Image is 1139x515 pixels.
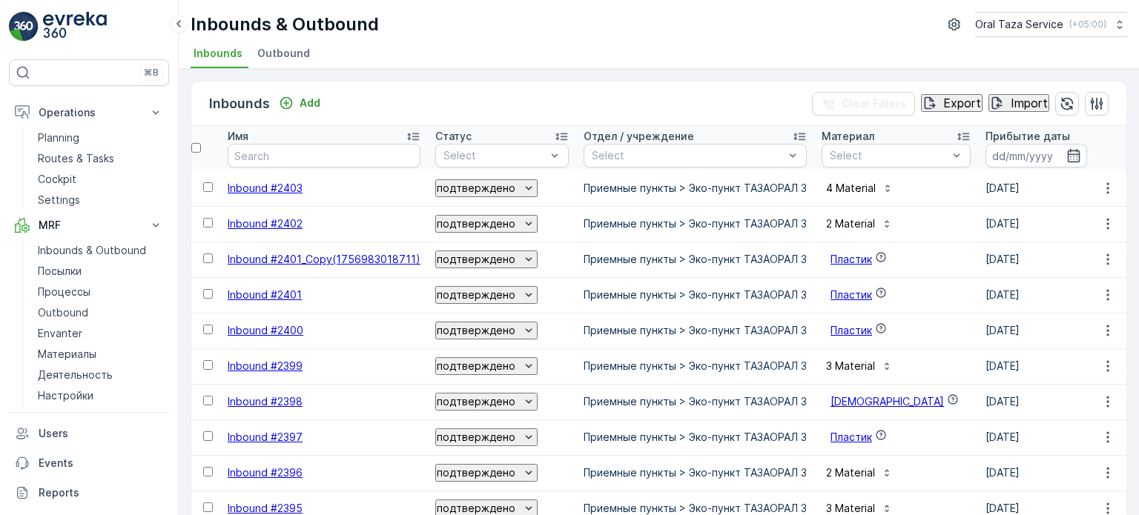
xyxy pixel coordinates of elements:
a: Процессы [32,282,169,302]
a: Reports [9,478,169,508]
p: ( +05:00 ) [1069,19,1106,30]
button: MRF [9,210,169,240]
button: Operations [9,98,169,127]
p: Процессы [38,285,90,299]
p: 2 Material [826,467,875,479]
span: Inbound #2401 [228,288,302,301]
a: Пластик [831,288,872,301]
img: logo [9,12,39,41]
button: подтверждено [435,179,538,197]
button: 3 Material [822,356,897,376]
a: Planning [32,127,169,148]
p: Статус [435,129,472,144]
td: Приемные пункты > Эко-пункт ТАЗАОРАЛ 3 [576,455,814,491]
input: Search [228,144,420,167]
p: Add [300,96,320,110]
p: 3 Material [826,502,875,514]
p: Inbounds [209,93,270,114]
td: Приемные пункты > Эко-пункт ТАЗАОРАЛ 3 [576,384,814,419]
p: Отдел / учреждение [584,129,694,144]
p: Planning [38,130,79,145]
a: Inbound #2400 [228,324,303,336]
a: Пластик [831,431,872,443]
button: подтверждено [435,428,538,446]
p: подтверждено [437,218,515,230]
button: Clear Filters [812,92,915,116]
p: Oral Taza Service [975,17,1063,32]
a: Inbounds & Outbound [32,240,169,261]
a: Бумага [831,395,944,408]
p: Settings [38,193,80,207]
a: Inbound #2396 [228,466,303,479]
p: Материалы [38,347,96,362]
p: Деятельность [38,368,113,382]
p: Reports [39,485,163,500]
img: logo_light-DOdMpM7g.png [43,12,107,41]
button: подтверждено [435,286,538,304]
a: Inbound #2399 [228,359,303,372]
p: Inbounds & Outbound [38,243,146,258]
a: Посылки [32,261,169,282]
p: подтверждено [437,467,515,479]
p: 2 Material [826,218,875,230]
button: подтверждено [435,393,538,411]
p: 4 Material [826,182,876,194]
p: Cockpit [38,172,76,187]
p: Import [1011,96,1048,110]
p: подтверждено [437,360,515,372]
p: Посылки [38,264,82,279]
p: подтверждено [437,182,515,194]
p: подтверждено [437,396,515,408]
td: Приемные пункты > Эко-пункт ТАЗАОРАЛ 3 [576,242,814,277]
p: Outbound [38,305,88,320]
span: Пластик [831,253,872,265]
p: подтверждено [437,502,515,514]
p: Материал [822,129,874,144]
button: подтверждено [435,464,538,482]
p: подтверждено [437,325,515,336]
p: MRF [39,218,139,233]
button: 4 Material [822,178,898,199]
button: подтверждено [435,250,538,268]
p: Export [943,96,981,110]
a: Inbound #2403 [228,182,303,194]
p: Events [39,456,163,471]
p: Прибытие даты [986,129,1070,144]
p: Имя [228,129,248,144]
a: Inbound #2397 [228,431,303,443]
button: подтверждено [435,322,538,339]
a: Envanter [32,323,169,344]
p: Select [443,148,546,163]
p: Clear Filters [842,96,906,111]
a: Users [9,419,169,448]
p: подтверждено [437,289,515,301]
td: Приемные пункты > Эко-пункт ТАЗАОРАЛ 3 [576,348,814,384]
a: Inbound #2402 [228,217,303,230]
p: Operations [39,105,139,120]
p: Select [830,148,948,163]
span: Outbound [257,46,310,61]
a: Пластик [831,324,872,336]
p: 3 Material [826,360,875,372]
button: 2 Material [822,462,897,483]
p: Настройки [38,388,93,403]
a: Inbound #2398 [228,395,303,408]
td: Приемные пункты > Эко-пункт ТАЗАОРАЛ 3 [576,206,814,242]
a: Outbound [32,302,169,323]
p: Inbounds & Outbound [191,13,379,36]
td: Приемные пункты > Эко-пункт ТАЗАОРАЛ 3 [576,170,814,206]
p: Select [592,148,784,163]
p: подтверждено [437,431,515,443]
a: Settings [32,190,169,210]
p: Routes & Tasks [38,151,114,166]
td: Приемные пункты > Эко-пункт ТАЗАОРАЛ 3 [576,419,814,455]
